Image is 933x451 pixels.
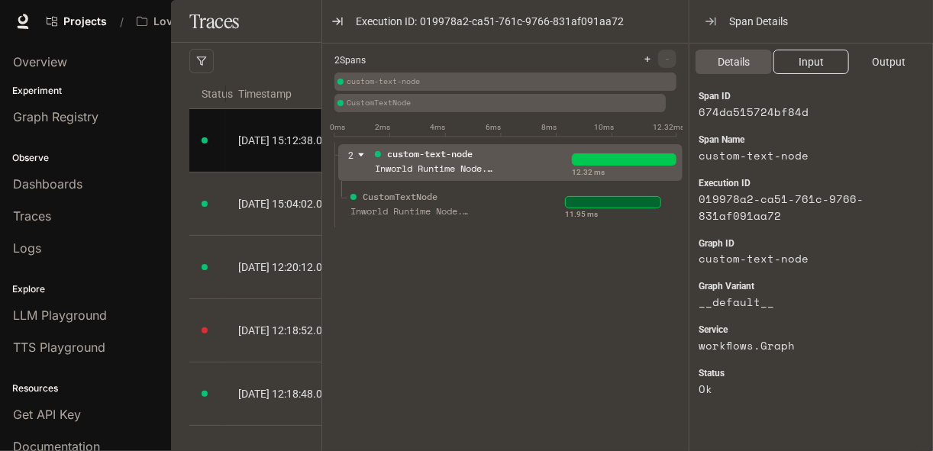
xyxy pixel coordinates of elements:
[350,205,473,219] div: Inworld Runtime Node.js SDK
[851,50,927,74] button: Output
[363,190,437,205] div: CustomTextNode
[638,50,657,68] button: +
[375,123,390,131] text: 2ms
[773,50,850,74] button: Input
[644,53,651,64] span: +
[40,6,114,37] a: Go to projects
[226,73,379,114] span: Timestamp
[699,191,906,224] article: 019978a2-ca51-761c-9766-831af091aa72
[347,97,666,109] span: CustomTextNode
[189,6,239,37] h1: Traces
[347,76,676,88] span: custom-text-node
[238,385,366,402] a: [DATE] 12:18:48.000
[699,279,754,294] span: Graph Variant
[799,53,824,70] span: Input
[430,123,445,131] text: 4ms
[699,294,906,311] article: __default__
[696,50,772,74] button: Details
[654,123,685,131] text: 12.32ms
[420,13,624,30] span: 019978a2-ca51-761c-9766-831af091aa72
[238,198,334,210] span: [DATE] 15:04:02.000
[357,151,365,159] span: caret-down
[153,15,230,28] p: Love Bird Cam
[572,166,605,179] div: 12.32 ms
[114,14,130,30] div: /
[595,123,615,131] text: 10ms
[699,323,728,337] span: Service
[238,261,334,273] span: [DATE] 12:20:12.000
[238,195,366,212] a: [DATE] 15:04:02.000
[238,259,366,275] a: [DATE] 12:20:12.000
[372,147,497,185] div: custom-text-node Inworld Runtime Node.js SDK
[387,147,473,162] div: custom-text-node
[699,89,731,104] span: Span ID
[189,73,226,114] span: Status
[334,94,666,112] div: CustomTextNode
[356,13,417,30] span: Execution ID:
[238,324,334,337] span: [DATE] 12:18:52.000
[334,53,366,68] span: 2 Spans
[718,53,750,70] span: Details
[565,208,598,221] div: 11.95 ms
[238,322,366,339] a: [DATE] 12:18:52.000
[699,133,744,147] span: Span Name
[541,123,557,131] text: 8ms
[699,104,906,121] article: 674da515724bf84d
[699,381,906,398] article: Ok
[238,132,366,149] a: [DATE] 15:12:38.000
[699,237,734,251] span: Graph ID
[238,388,334,400] span: [DATE] 12:18:48.000
[347,190,473,228] div: CustomTextNode Inworld Runtime Node.js SDK
[334,72,676,91] div: custom-text-node
[350,9,648,34] button: Execution ID:019978a2-ca51-761c-9766-831af091aa72
[699,250,906,267] article: custom-text-node
[330,123,345,131] text: 0ms
[872,53,906,70] span: Output
[130,6,253,37] button: Open workspace menu
[348,149,354,163] article: 2
[375,162,497,176] div: Inworld Runtime Node.js SDK
[658,50,676,68] button: -
[699,147,906,164] article: custom-text-node
[699,366,725,381] span: Status
[699,337,906,354] article: workflows.Graph
[486,123,501,131] text: 6ms
[238,134,334,147] span: [DATE] 15:12:38.000
[63,15,107,28] span: Projects
[699,176,751,191] span: Execution ID
[729,13,788,30] span: Span Details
